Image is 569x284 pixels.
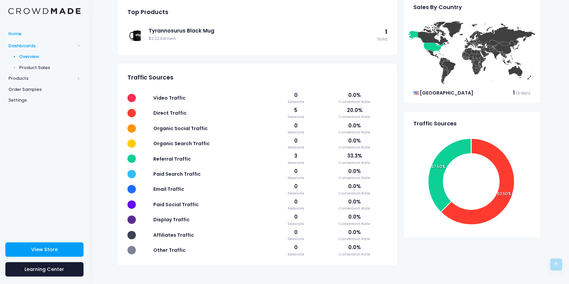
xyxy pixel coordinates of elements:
span: 0 [276,198,315,206]
span: Other Traffic [153,247,186,253]
span: Settings [8,97,81,104]
span: 0.0% [322,92,387,99]
span: 0.0% [322,168,387,175]
span: Sessions [276,251,315,257]
span: Sessions [276,190,315,196]
span: Traffic Sources [414,120,457,127]
span: Sales By Country [414,4,462,11]
span: 5 [276,107,315,114]
span: Home [8,31,81,37]
span: [GEOGRAPHIC_DATA] [420,90,474,96]
span: Sessions [276,236,315,242]
span: 0 [276,122,315,129]
span: Learning Center [25,266,64,273]
span: Sessions [276,160,315,166]
span: Sessions [276,99,315,105]
span: 0 [276,183,315,190]
span: 0 [276,137,315,145]
span: Order Samples [8,86,81,93]
span: Sessions [276,175,315,181]
span: Conversion Rate [322,129,387,135]
span: 1 [385,28,387,36]
span: Sessions [276,206,315,211]
span: 0.0% [322,198,387,206]
span: Conversion Rate [322,251,387,257]
span: Organic Social Traffic [153,125,208,132]
span: Traffic Sources [127,74,173,81]
span: Organic Search Traffic [153,140,210,147]
a: View Store [5,242,84,257]
span: Sessions [276,129,315,135]
span: 0 [276,229,315,236]
span: Top Products [127,9,168,16]
span: Conversion Rate [322,190,387,196]
span: 20.0% [322,107,387,114]
span: Conversion Rate [322,114,387,120]
span: Paid Social Traffic [153,201,199,208]
span: Conversion Rate [322,236,387,242]
span: 0.0% [322,229,387,236]
span: Dashboards [8,43,75,49]
span: Orders [516,90,530,96]
span: 0 [276,213,315,221]
span: Conversion Rate [322,206,387,211]
span: 0.0% [322,122,387,129]
span: Direct Traffic [153,110,187,116]
span: Referral Traffic [153,156,191,162]
span: 0.0% [322,244,387,251]
span: Sessions [276,221,315,227]
span: 3 [276,152,315,160]
span: Email Traffic [153,186,184,192]
span: Products [8,75,75,82]
span: Sessions [276,145,315,150]
span: 0.0% [322,137,387,145]
span: Sold [378,36,387,43]
span: Conversion Rate [322,160,387,166]
span: 0 [276,168,315,175]
img: Logo [8,8,81,14]
span: Sessions [276,114,315,120]
span: Paid Search Traffic [153,171,201,177]
span: Conversion Rate [322,99,387,105]
span: 0.0% [322,213,387,221]
span: 0 [276,244,315,251]
span: Affiliates Traffic [153,232,194,238]
span: 1 [513,89,515,96]
span: Conversion Rate [322,175,387,181]
a: Learning Center [5,262,84,277]
a: Tyrannosurus Black Mug [149,27,374,35]
span: 0.0% [322,183,387,190]
span: Video Traffic [153,95,186,101]
span: Display Traffic [153,216,190,223]
span: Product Sales [19,64,81,71]
span: $2.22 Earned [149,36,374,42]
span: 0 [276,92,315,99]
span: Overview [19,53,81,60]
span: Conversion Rate [322,145,387,150]
span: Conversion Rate [322,221,387,227]
span: 33.3% [322,152,387,160]
span: View Store [31,246,58,253]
